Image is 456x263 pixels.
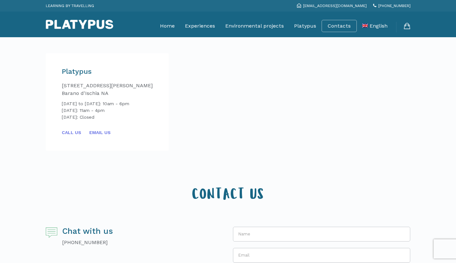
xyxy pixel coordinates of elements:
input: Email [233,248,411,263]
span: [PHONE_NUMBER] [378,4,411,8]
a: Platypus [294,18,316,34]
a: [PHONE_NUMBER] [373,4,411,8]
input: Name [233,227,411,242]
a: Experiences [185,18,215,34]
span: [EMAIL_ADDRESS][DOMAIN_NAME] [303,4,367,8]
a: Environmental projects [225,18,284,34]
a: [EMAIL_ADDRESS][DOMAIN_NAME] [297,4,367,8]
span: Chat with us [62,226,113,236]
img: Platypus [46,20,113,29]
h3: Platypus [62,68,153,75]
p: LEARNING BY TRAVELLING [46,2,94,10]
a: Email Us [89,130,111,135]
span: English [370,23,388,29]
p: [STREET_ADDRESS][PERSON_NAME] Barano d'Ischia NA [62,82,153,97]
a: English [362,18,388,34]
a: Call Us [62,130,88,135]
p: [PHONE_NUMBER] [62,239,113,246]
span: CONTACT US [192,189,264,203]
a: Contacts [328,23,351,29]
p: [DATE] to [DATE]: 10am - 6pm [DATE]: 11am - 4pm [DATE]: Closed [62,100,153,121]
a: Home [160,18,175,34]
